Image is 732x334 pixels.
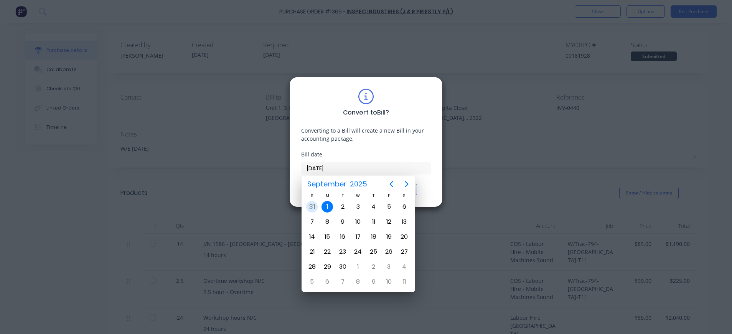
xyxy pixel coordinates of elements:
[301,150,431,158] div: Bill date
[383,261,395,273] div: Friday, October 3, 2025
[368,201,379,213] div: Thursday, September 4, 2025
[352,261,364,273] div: Wednesday, October 1, 2025
[302,177,372,191] button: September2025
[304,193,320,199] div: S
[352,216,364,228] div: Wednesday, September 10, 2025
[399,201,410,213] div: Saturday, September 6, 2025
[337,276,348,287] div: Tuesday, October 7, 2025
[383,231,395,243] div: Friday, September 19, 2025
[368,216,379,228] div: Thursday, September 11, 2025
[399,261,410,273] div: Saturday, October 4, 2025
[368,231,379,243] div: Thursday, September 18, 2025
[306,216,318,228] div: Sunday, September 7, 2025
[381,193,397,199] div: F
[306,261,318,273] div: Sunday, September 28, 2025
[301,126,431,143] div: Converting to a Bill will create a new Bill in your accounting package.
[383,276,395,287] div: Friday, October 10, 2025
[321,261,333,273] div: Monday, September 29, 2025
[306,231,318,243] div: Sunday, September 14, 2025
[399,231,410,243] div: Saturday, September 20, 2025
[335,193,350,199] div: T
[384,176,399,192] button: Previous page
[320,193,335,199] div: M
[383,246,395,258] div: Friday, September 26, 2025
[321,276,333,287] div: Monday, October 6, 2025
[399,246,410,258] div: Saturday, September 27, 2025
[352,231,364,243] div: Wednesday, September 17, 2025
[321,231,333,243] div: Monday, September 15, 2025
[337,261,348,273] div: Tuesday, September 30, 2025
[352,246,364,258] div: Wednesday, September 24, 2025
[399,276,410,287] div: Saturday, October 11, 2025
[343,108,389,117] div: Convert to Bill ?
[399,216,410,228] div: Saturday, September 13, 2025
[366,193,381,199] div: T
[321,201,333,213] div: Today, Monday, September 1, 2025
[306,201,318,213] div: Sunday, August 31, 2025
[350,193,366,199] div: W
[348,177,369,191] span: 2025
[368,276,379,287] div: Thursday, October 9, 2025
[397,193,412,199] div: S
[321,216,333,228] div: Monday, September 8, 2025
[337,231,348,243] div: Tuesday, September 16, 2025
[352,201,364,213] div: Wednesday, September 3, 2025
[337,201,348,213] div: Tuesday, September 2, 2025
[368,246,379,258] div: Thursday, September 25, 2025
[306,246,318,258] div: Sunday, September 21, 2025
[399,176,414,192] button: Next page
[368,261,379,273] div: Thursday, October 2, 2025
[337,216,348,228] div: Tuesday, September 9, 2025
[352,276,364,287] div: Wednesday, October 8, 2025
[383,216,395,228] div: Friday, September 12, 2025
[321,246,333,258] div: Monday, September 22, 2025
[383,201,395,213] div: Friday, September 5, 2025
[305,177,348,191] span: September
[337,246,348,258] div: Tuesday, September 23, 2025
[306,276,318,287] div: Sunday, October 5, 2025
